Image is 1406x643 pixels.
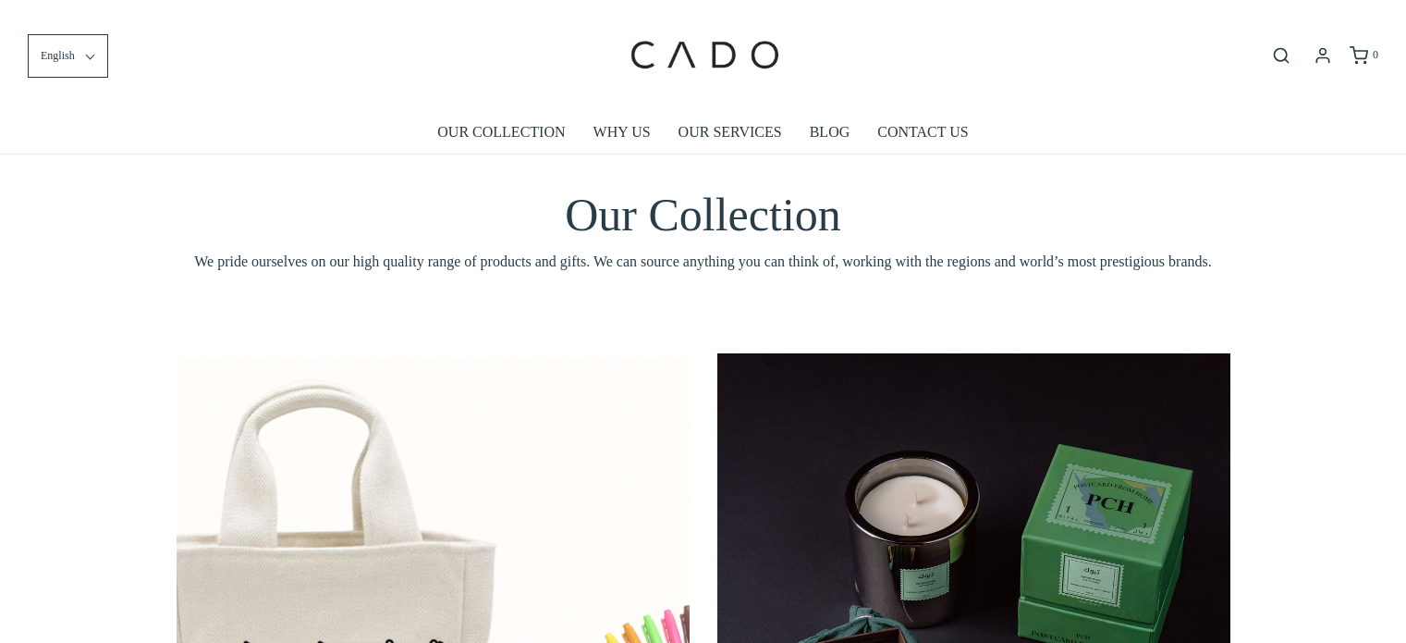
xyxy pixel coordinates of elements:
a: BLOG [810,111,850,154]
a: OUR COLLECTION [437,111,565,154]
a: OUR SERVICES [679,111,782,154]
span: Our Collection [565,189,841,241]
a: WHY US [593,111,651,154]
span: We pride ourselves on our high quality range of products and gifts. We can source anything you ca... [177,250,1230,274]
button: English [28,34,108,78]
button: Open search bar [1265,45,1298,66]
span: English [41,47,75,65]
a: 0 [1348,46,1378,65]
a: CONTACT US [877,111,968,154]
span: 0 [1373,48,1378,61]
img: cadogifting [625,14,782,97]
